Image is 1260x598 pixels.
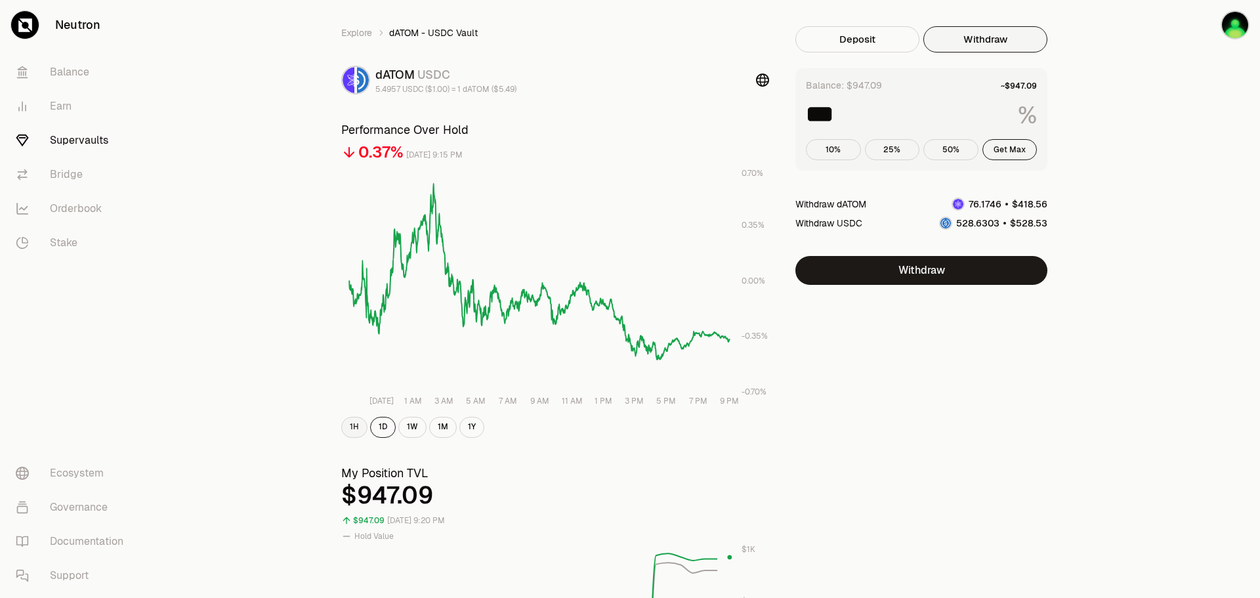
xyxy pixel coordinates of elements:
[5,559,142,593] a: Support
[742,168,763,179] tspan: 0.70%
[5,89,142,123] a: Earn
[795,256,1047,285] button: Withdraw
[982,139,1038,160] button: Get Max
[1222,12,1248,38] img: Baerentatze
[387,513,445,528] div: [DATE] 9:20 PM
[923,139,978,160] button: 50%
[499,396,517,406] tspan: 7 AM
[341,417,367,438] button: 1H
[865,139,920,160] button: 25%
[1018,102,1037,129] span: %
[5,123,142,158] a: Supervaults
[562,396,583,406] tspan: 11 AM
[5,490,142,524] a: Governance
[742,387,766,397] tspan: -0.70%
[923,26,1047,53] button: Withdraw
[742,544,755,555] tspan: $1K
[742,331,768,341] tspan: -0.35%
[341,26,372,39] a: Explore
[341,464,769,482] h3: My Position TVL
[530,396,549,406] tspan: 9 AM
[354,531,394,542] span: Hold Value
[466,396,486,406] tspan: 5 AM
[5,158,142,192] a: Bridge
[375,66,516,84] div: dATOM
[341,26,769,39] nav: breadcrumb
[656,396,676,406] tspan: 5 PM
[5,55,142,89] a: Balance
[429,417,457,438] button: 1M
[358,142,404,163] div: 0.37%
[459,417,484,438] button: 1Y
[625,396,644,406] tspan: 3 PM
[795,217,862,230] div: Withdraw USDC
[341,482,769,509] div: $947.09
[398,417,427,438] button: 1W
[341,121,769,139] h3: Performance Over Hold
[417,67,450,82] span: USDC
[806,79,882,92] div: Balance: $947.09
[5,456,142,490] a: Ecosystem
[404,396,422,406] tspan: 1 AM
[742,220,765,230] tspan: 0.35%
[434,396,453,406] tspan: 3 AM
[343,67,354,93] img: dATOM Logo
[5,524,142,559] a: Documentation
[795,198,866,211] div: Withdraw dATOM
[389,26,478,39] span: dATOM - USDC Vault
[689,396,707,406] tspan: 7 PM
[370,417,396,438] button: 1D
[720,396,739,406] tspan: 9 PM
[406,148,463,163] div: [DATE] 9:15 PM
[353,513,385,528] div: $947.09
[375,84,516,95] div: 5.4957 USDC ($1.00) = 1 dATOM ($5.49)
[953,199,963,209] img: dATOM Logo
[742,276,765,286] tspan: 0.00%
[5,226,142,260] a: Stake
[795,26,919,53] button: Deposit
[369,396,394,406] tspan: [DATE]
[595,396,612,406] tspan: 1 PM
[806,139,861,160] button: 10%
[940,218,951,228] img: USDC Logo
[357,67,369,93] img: USDC Logo
[5,192,142,226] a: Orderbook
